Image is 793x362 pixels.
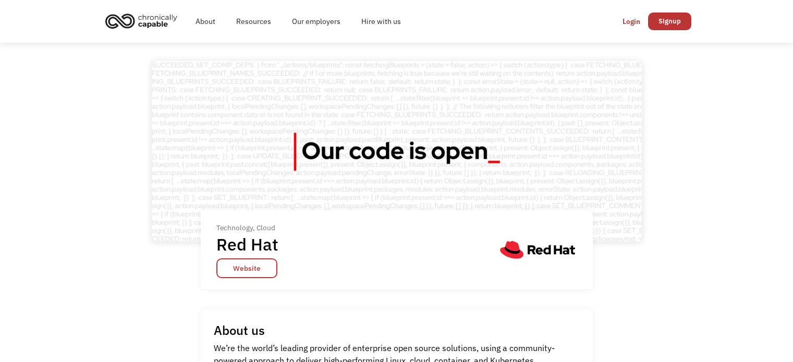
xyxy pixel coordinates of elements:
[102,9,185,32] a: home
[102,9,180,32] img: Chronically Capable logo
[216,234,278,255] h1: Red Hat
[282,5,351,38] a: Our employers
[351,5,411,38] a: Hire with us
[226,5,282,38] a: Resources
[648,13,691,30] a: Signup
[214,322,265,338] h1: About us
[623,15,640,28] div: Login
[185,5,226,38] a: About
[216,221,286,234] div: Technology, Cloud
[615,13,648,30] a: Login
[216,258,277,278] a: Website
